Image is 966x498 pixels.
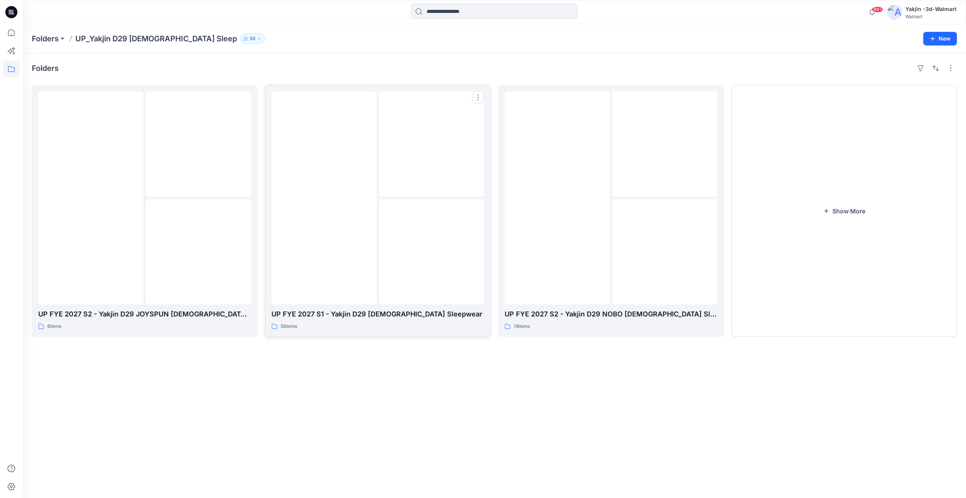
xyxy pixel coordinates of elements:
p: UP FYE 2027 S2 - Yakjin D29 NOBO [DEMOGRAPHIC_DATA] Sleepwear [505,309,717,319]
button: Show More [731,85,957,337]
a: folder 1folder 2folder 3UP FYE 2027 S2 - Yakjin D29 NOBO [DEMOGRAPHIC_DATA] Sleepwear19items [498,85,724,337]
span: 99+ [872,6,883,13]
p: UP_Yakjin D29 [DEMOGRAPHIC_DATA] Sleep [75,33,237,44]
div: Walmart [905,14,957,19]
div: Yakjin -3d-Walmart [905,5,957,14]
button: 30 [240,33,265,44]
a: folder 1folder 2folder 3UP FYE 2027 S1 - Yakjin D29 [DEMOGRAPHIC_DATA] Sleepwear56items [265,85,491,337]
img: avatar [887,5,902,20]
button: New [923,32,957,45]
p: 6 items [47,323,61,330]
p: 19 items [514,323,530,330]
p: UP FYE 2027 S1 - Yakjin D29 [DEMOGRAPHIC_DATA] Sleepwear [271,309,484,319]
p: 30 [249,34,256,43]
h4: Folders [32,64,59,73]
a: folder 1folder 2folder 3UP FYE 2027 S2 - Yakjin D29 JOYSPUN [DEMOGRAPHIC_DATA] Sleepwear6items [32,85,257,337]
a: Folders [32,33,59,44]
p: UP FYE 2027 S2 - Yakjin D29 JOYSPUN [DEMOGRAPHIC_DATA] Sleepwear [38,309,251,319]
p: 56 items [280,323,297,330]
